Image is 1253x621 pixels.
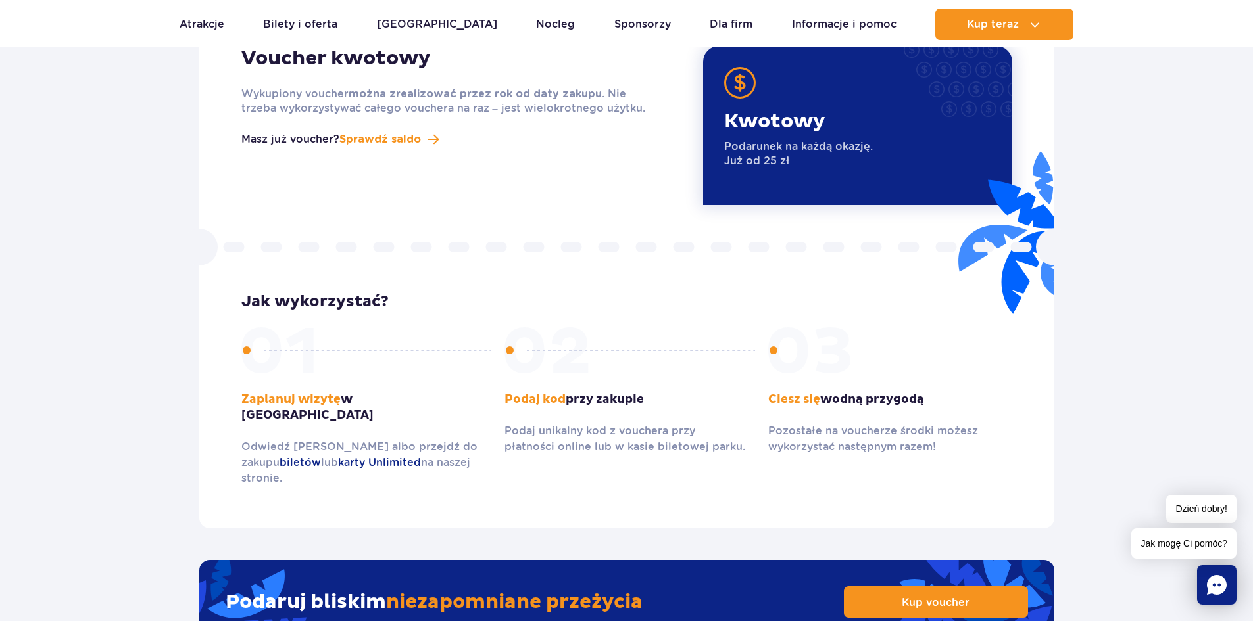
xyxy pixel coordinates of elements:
[241,46,660,71] h2: Voucher kwotowy
[339,131,439,147] button: Sprawdź saldo
[844,586,1028,618] a: Kup voucher
[935,9,1073,40] button: Kup teraz
[349,89,602,99] strong: można zrealizować przez rok od daty zakupu
[710,9,752,40] a: Dla firm
[768,392,1012,407] p: wodną przygodą
[614,9,671,40] a: Sponsorzy
[768,392,820,407] span: Ciesz się
[241,87,660,116] p: Wykupiony voucher . Nie trzeba wykorzystywać całego vouchera na raz – jest wielokrotnego użytku.
[1131,528,1237,559] span: Jak mogę Ci pomóc?
[263,9,337,40] a: Bilety i oferta
[241,439,485,486] p: Odwiedź [PERSON_NAME] albo przejdź do zakupu lub na naszej stronie.
[504,392,749,407] p: przy zakupie
[536,9,575,40] a: Nocleg
[386,589,643,614] span: niezapomniane przeżycia
[967,18,1019,30] span: Kup teraz
[768,423,1012,455] p: Pozostałe na voucherze środki możesz wykorzystać następnym razem!
[241,392,485,423] p: w [GEOGRAPHIC_DATA]
[724,139,873,168] p: Podarunek na każdą okazję. Już od 25 zł
[1197,565,1237,605] div: Chat
[338,456,421,469] a: karty Unlimited
[902,596,970,609] span: Kup voucher
[504,392,566,407] span: Podaj kod
[724,109,873,134] p: Kwotowy
[180,9,224,40] a: Atrakcje
[504,423,749,455] p: Podaj unikalny kod z vouchera przy płatności online lub w kasie biletowej parku.
[1166,495,1237,523] span: Dzień dobry!
[241,392,341,407] span: Zaplanuj wizytę
[792,9,897,40] a: Informacje i pomoc
[280,456,321,469] a: biletów
[241,131,339,147] p: Masz już voucher?
[241,292,1012,311] h3: Jak wykorzystać?
[377,9,497,40] a: [GEOGRAPHIC_DATA]
[226,589,643,614] strong: Podaruj bliskim
[339,131,421,147] span: Sprawdź saldo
